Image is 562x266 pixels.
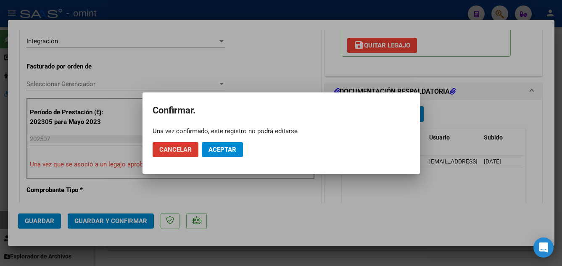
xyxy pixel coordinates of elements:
[153,103,410,119] h2: Confirmar.
[202,142,243,157] button: Aceptar
[159,146,192,153] span: Cancelar
[208,146,236,153] span: Aceptar
[533,237,554,258] div: Open Intercom Messenger
[153,127,410,135] div: Una vez confirmado, este registro no podrá editarse
[153,142,198,157] button: Cancelar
